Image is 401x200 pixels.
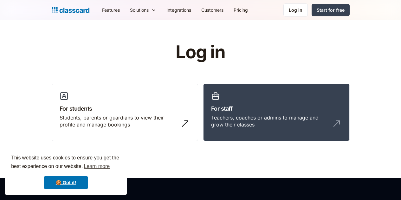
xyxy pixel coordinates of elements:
a: Customers [196,3,229,17]
h3: For students [60,104,190,113]
a: home [52,6,89,15]
h1: Log in [100,42,301,62]
div: cookieconsent [5,148,127,195]
h3: For staff [211,104,342,113]
div: Solutions [130,7,149,13]
a: Features [97,3,125,17]
a: Log in [283,3,308,16]
div: Teachers, coaches or admins to manage and grow their classes [211,114,329,128]
a: Pricing [229,3,253,17]
a: For studentsStudents, parents or guardians to view their profile and manage bookings [52,84,198,141]
a: Start for free [312,4,350,16]
a: For staffTeachers, coaches or admins to manage and grow their classes [203,84,350,141]
div: Solutions [125,3,161,17]
a: learn more about cookies [83,162,111,171]
div: Students, parents or guardians to view their profile and manage bookings [60,114,178,128]
a: dismiss cookie message [44,176,88,189]
div: Log in [289,7,302,13]
a: Integrations [161,3,196,17]
span: This website uses cookies to ensure you get the best experience on our website. [11,154,121,171]
div: Start for free [317,7,345,13]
